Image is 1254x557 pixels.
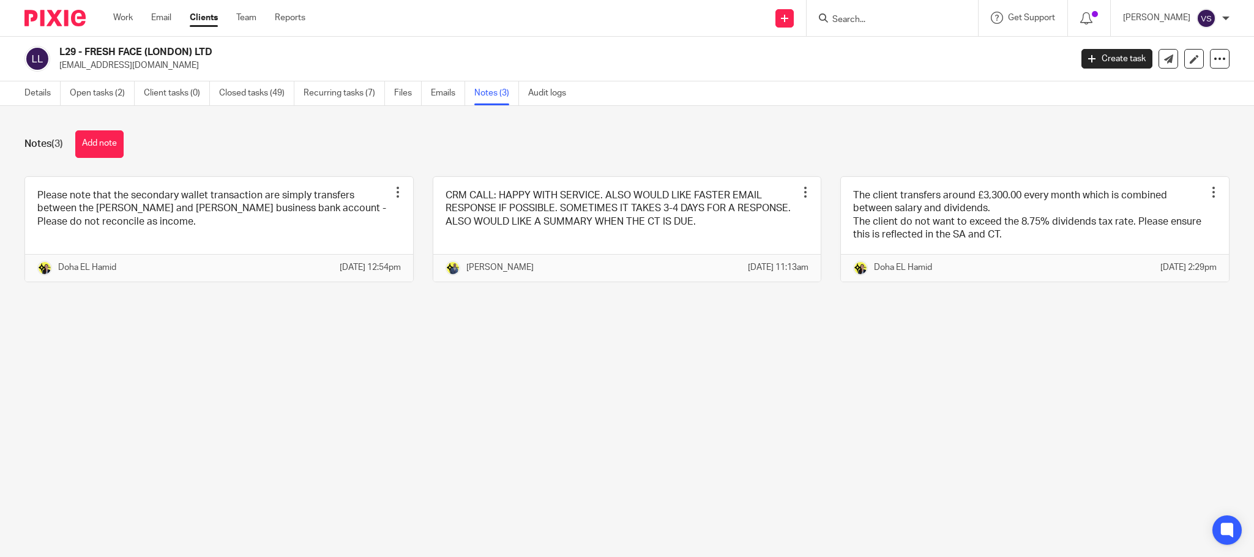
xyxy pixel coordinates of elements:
[1196,9,1216,28] img: svg%3E
[58,261,116,274] p: Doha EL Hamid
[874,261,932,274] p: Doha EL Hamid
[24,46,50,72] img: svg%3E
[1160,261,1217,274] p: [DATE] 2:29pm
[431,81,465,105] a: Emails
[1008,13,1055,22] span: Get Support
[151,12,171,24] a: Email
[304,81,385,105] a: Recurring tasks (7)
[113,12,133,24] a: Work
[340,261,401,274] p: [DATE] 12:54pm
[528,81,575,105] a: Audit logs
[37,261,52,275] img: Doha-Starbridge.jpg
[831,15,941,26] input: Search
[144,81,210,105] a: Client tasks (0)
[1081,49,1152,69] a: Create task
[394,81,422,105] a: Files
[219,81,294,105] a: Closed tasks (49)
[59,46,862,59] h2: L29 - FRESH FACE (LONDON) LTD
[236,12,256,24] a: Team
[59,59,1063,72] p: [EMAIL_ADDRESS][DOMAIN_NAME]
[748,261,808,274] p: [DATE] 11:13am
[466,261,534,274] p: [PERSON_NAME]
[446,261,460,275] img: Dennis-Starbridge.jpg
[190,12,218,24] a: Clients
[51,139,63,149] span: (3)
[275,12,305,24] a: Reports
[24,81,61,105] a: Details
[24,138,63,151] h1: Notes
[75,130,124,158] button: Add note
[24,10,86,26] img: Pixie
[853,261,868,275] img: Doha-Starbridge.jpg
[474,81,519,105] a: Notes (3)
[1123,12,1190,24] p: [PERSON_NAME]
[70,81,135,105] a: Open tasks (2)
